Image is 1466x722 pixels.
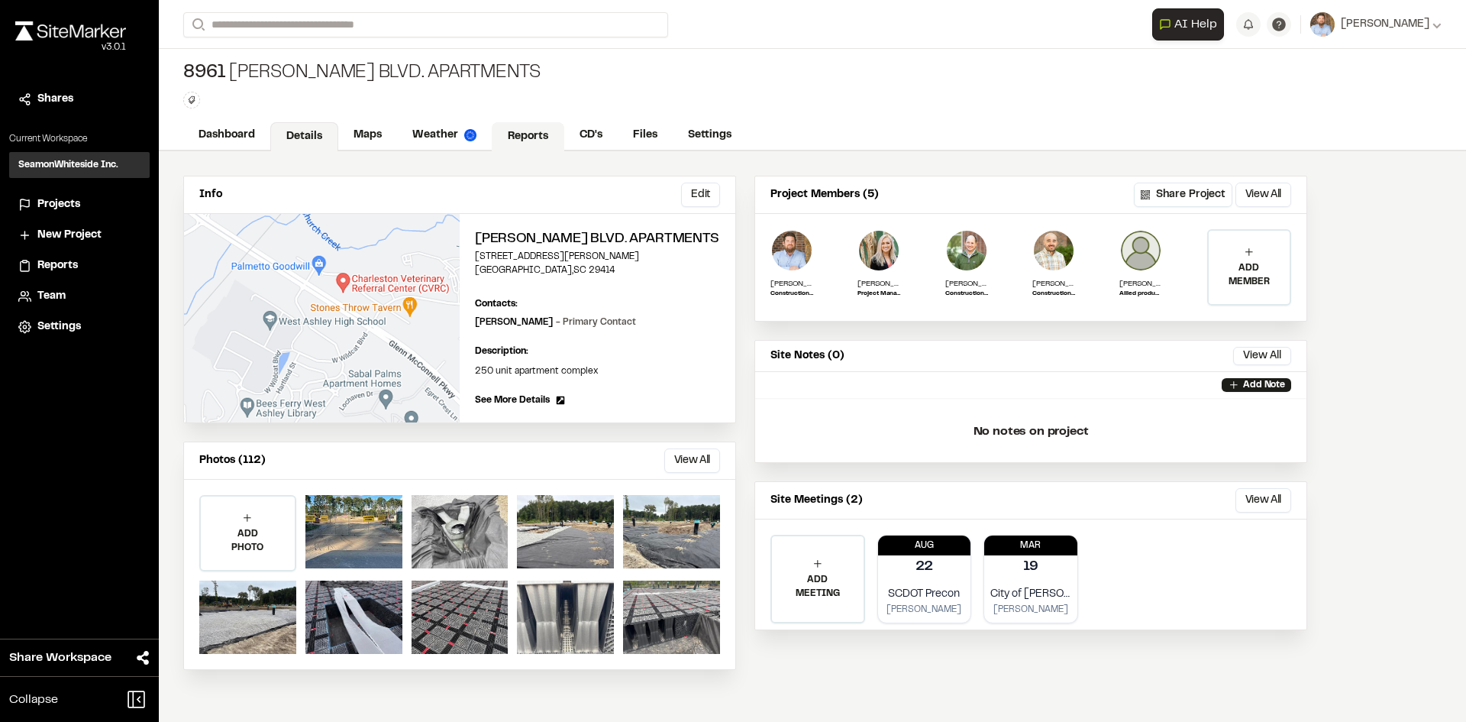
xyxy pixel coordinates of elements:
[1119,229,1162,272] img: Johnny myers
[1134,183,1232,207] button: Share Project
[37,196,80,213] span: Projects
[1152,8,1230,40] div: Open AI Assistant
[1119,278,1162,290] p: [PERSON_NAME]
[37,288,66,305] span: Team
[770,186,879,203] p: Project Members (5)
[990,603,1071,617] p: [PERSON_NAME]
[183,92,200,108] button: Edit Tags
[1233,347,1291,365] button: View All
[397,121,492,150] a: Weather
[857,278,900,290] p: [PERSON_NAME]
[857,290,900,299] p: Project Manager
[945,290,988,299] p: Construction Admin Team Leader
[1310,12,1335,37] img: User
[884,603,965,617] p: [PERSON_NAME]
[475,316,636,329] p: [PERSON_NAME]
[945,278,988,290] p: [PERSON_NAME]
[770,348,844,364] p: Site Notes (0)
[1119,290,1162,299] p: Allied products manager
[15,40,126,54] div: Oh geez...please don't...
[475,250,720,264] p: [STREET_ADDRESS][PERSON_NAME]
[857,229,900,272] img: Darby
[770,290,813,299] p: Construction Admin Field Representative II
[1209,261,1290,289] p: ADD MEMBER
[770,229,813,272] img: Shawn Simons
[664,448,720,473] button: View All
[37,257,78,274] span: Reports
[984,539,1077,552] p: Mar
[37,227,102,244] span: New Project
[618,121,673,150] a: Files
[1243,378,1285,392] p: Add Note
[18,227,140,244] a: New Project
[464,129,476,141] img: precipai.png
[18,158,118,172] h3: SeamonWhiteside Inc.
[475,364,720,378] p: 250 unit apartment complex
[915,557,934,578] p: 22
[338,121,397,150] a: Maps
[772,573,864,601] p: ADD MEETING
[9,132,150,146] p: Current Workspace
[183,12,211,37] button: Search
[183,121,270,150] a: Dashboard
[18,91,140,108] a: Shares
[990,586,1071,603] p: City of [PERSON_NAME] TRC Precon
[475,297,518,311] p: Contacts:
[770,278,813,290] p: [PERSON_NAME]
[15,21,126,40] img: rebrand.png
[1235,488,1291,513] button: View All
[1174,15,1217,34] span: AI Help
[475,393,550,407] span: See More Details
[475,264,720,277] p: [GEOGRAPHIC_DATA] , SC 29414
[564,121,618,150] a: CD's
[201,527,295,555] p: ADD PHOTO
[1032,290,1075,299] p: Construction Administration Field Representative
[1310,12,1442,37] button: [PERSON_NAME]
[1152,8,1224,40] button: Open AI Assistant
[37,91,73,108] span: Shares
[475,229,720,250] h2: [PERSON_NAME] Blvd. Apartments
[18,257,140,274] a: Reports
[1341,16,1429,33] span: [PERSON_NAME]
[884,586,965,603] p: SCDOT Precon
[18,319,140,335] a: Settings
[492,122,564,151] a: Reports
[681,183,720,207] button: Edit
[767,407,1294,456] p: No notes on project
[770,492,863,509] p: Site Meetings (2)
[1235,183,1291,207] button: View All
[1032,229,1075,272] img: Sinuhe Perez
[183,61,226,86] span: 8961
[18,288,140,305] a: Team
[270,122,338,151] a: Details
[199,186,222,203] p: Info
[183,61,541,86] div: [PERSON_NAME] Blvd. Apartments
[1023,557,1039,578] p: 19
[945,229,988,272] img: Wayne Lee
[9,691,58,709] span: Collapse
[475,345,720,358] p: Description:
[878,539,971,552] p: Aug
[199,452,266,469] p: Photos (112)
[673,121,747,150] a: Settings
[1032,278,1075,290] p: [PERSON_NAME]
[556,319,636,326] span: - Primary Contact
[18,196,140,213] a: Projects
[37,319,81,335] span: Settings
[9,649,111,667] span: Share Workspace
